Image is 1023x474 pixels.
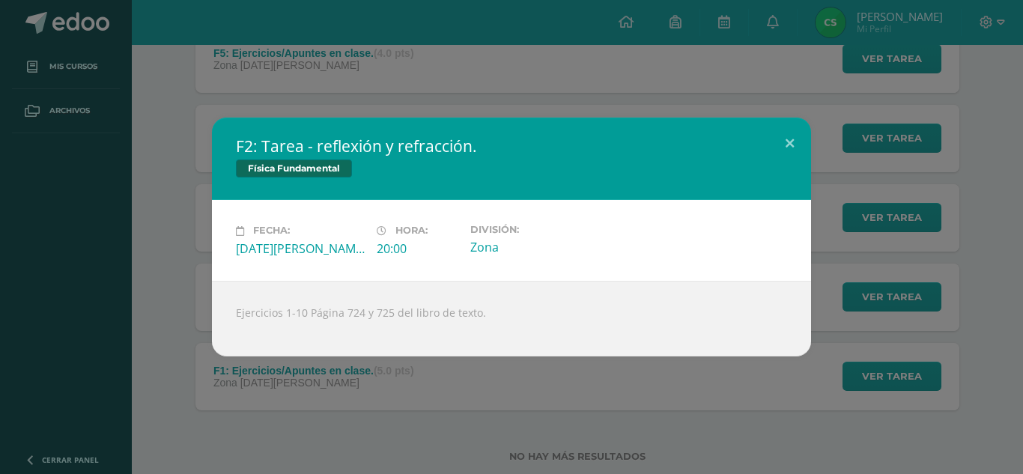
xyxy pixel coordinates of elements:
[253,225,290,237] span: Fecha:
[470,224,599,235] label: División:
[212,281,811,356] div: Ejercicios 1-10 Página 724 y 725 del libro de texto.
[768,118,811,168] button: Close (Esc)
[236,240,365,257] div: [DATE][PERSON_NAME]
[236,159,352,177] span: Física Fundamental
[470,239,599,255] div: Zona
[395,225,428,237] span: Hora:
[377,240,458,257] div: 20:00
[236,136,787,157] h2: F2: Tarea - reflexión y refracción.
